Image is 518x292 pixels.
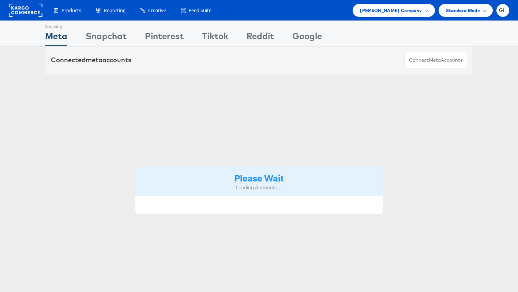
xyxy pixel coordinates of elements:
[429,57,441,64] span: meta
[148,7,166,14] span: Creative
[247,30,274,46] div: Reddit
[404,52,467,68] button: ConnectmetaAccounts
[141,184,377,191] div: Loading Accounts ....
[61,7,81,14] span: Products
[86,56,102,64] span: meta
[145,30,184,46] div: Pinterest
[499,8,507,13] span: GH
[45,30,67,46] div: Meta
[189,7,211,14] span: Feed Suite
[86,30,127,46] div: Snapchat
[104,7,125,14] span: Reporting
[360,7,422,14] span: [PERSON_NAME] Company
[234,172,284,184] strong: Please Wait
[45,21,67,30] div: Showing
[51,55,131,65] div: Connected accounts
[202,30,228,46] div: Tiktok
[446,7,480,14] span: Standard Mode
[292,30,322,46] div: Google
